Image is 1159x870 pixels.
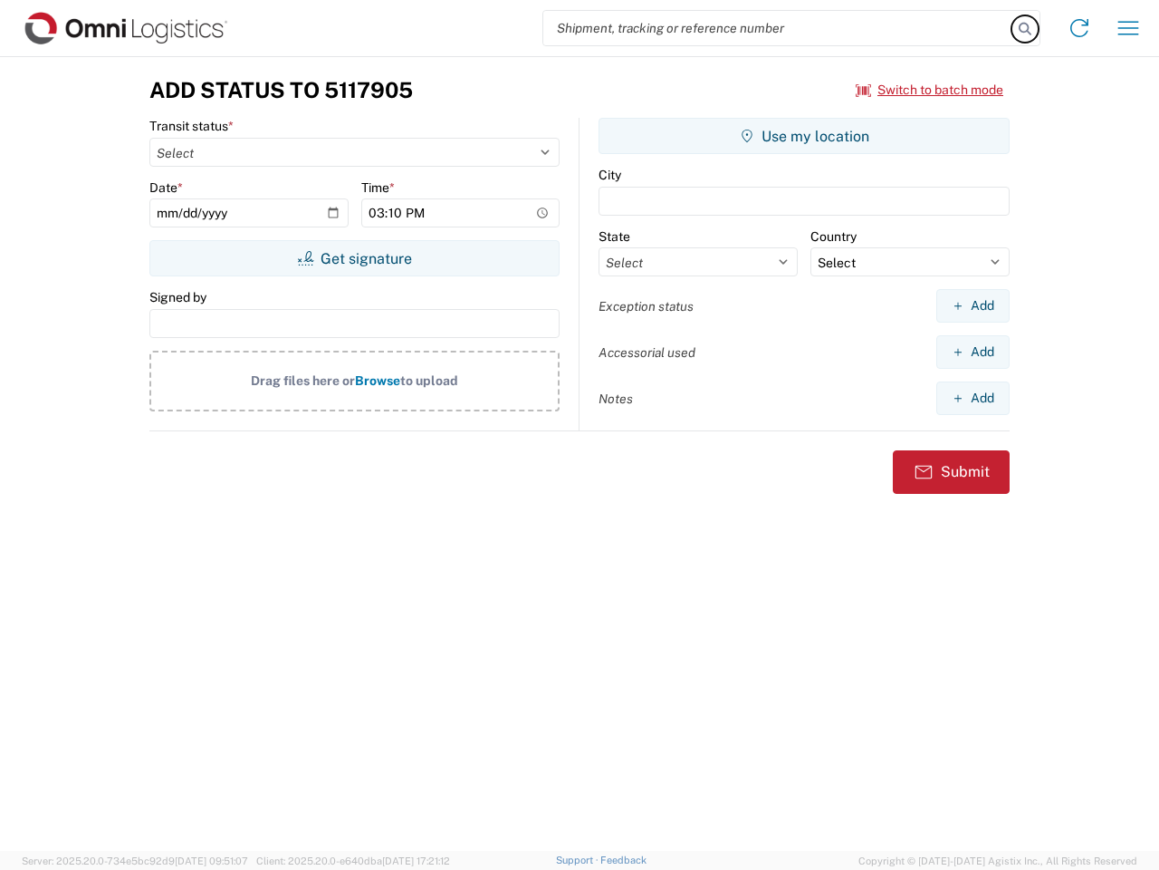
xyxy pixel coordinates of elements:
[893,450,1010,494] button: Submit
[355,373,400,388] span: Browse
[600,855,647,865] a: Feedback
[149,289,206,305] label: Signed by
[599,118,1010,154] button: Use my location
[149,240,560,276] button: Get signature
[149,77,413,103] h3: Add Status to 5117905
[382,855,450,866] span: [DATE] 17:21:12
[936,289,1010,323] button: Add
[22,855,248,866] span: Server: 2025.20.0-734e5bc92d9
[361,179,395,196] label: Time
[543,11,1012,45] input: Shipment, tracking or reference number
[858,853,1137,869] span: Copyright © [DATE]-[DATE] Agistix Inc., All Rights Reserved
[599,167,621,183] label: City
[256,855,450,866] span: Client: 2025.20.0-e640dba
[400,373,458,388] span: to upload
[149,179,183,196] label: Date
[810,228,857,245] label: Country
[251,373,355,388] span: Drag files here or
[936,382,1010,415] button: Add
[149,118,234,134] label: Transit status
[599,391,633,407] label: Notes
[599,344,695,361] label: Accessorial used
[599,298,694,314] label: Exception status
[599,228,630,245] label: State
[556,855,601,865] a: Support
[175,855,248,866] span: [DATE] 09:51:07
[936,335,1010,369] button: Add
[856,75,1003,105] button: Switch to batch mode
